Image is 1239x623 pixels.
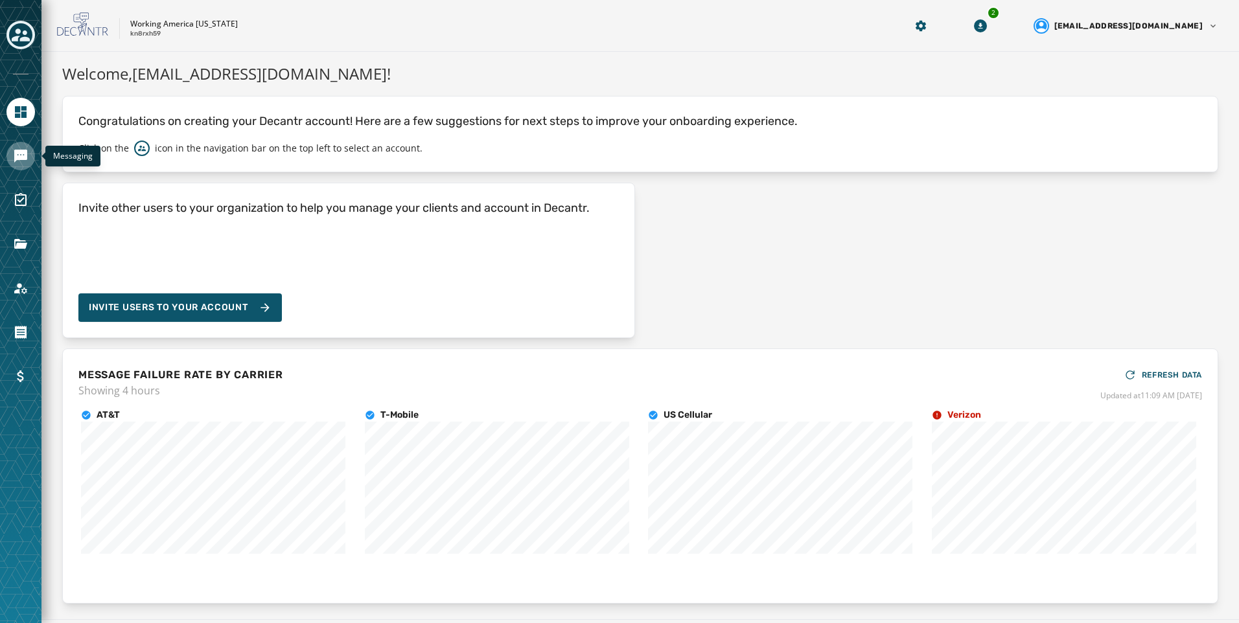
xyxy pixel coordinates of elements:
p: Click on the [78,142,129,155]
div: 2 [987,6,1000,19]
button: Manage global settings [909,14,932,38]
span: Invite Users to your account [89,301,248,314]
span: Showing 4 hours [78,383,283,398]
span: REFRESH DATA [1142,370,1202,380]
h4: T-Mobile [380,409,419,422]
div: Messaging [45,146,100,166]
a: Navigate to Billing [6,362,35,391]
span: Updated at 11:09 AM [DATE] [1100,391,1202,401]
button: User settings [1028,13,1223,39]
button: REFRESH DATA [1124,365,1202,385]
a: Navigate to Surveys [6,186,35,214]
button: Download Menu [969,14,992,38]
a: Navigate to Orders [6,318,35,346]
h4: MESSAGE FAILURE RATE BY CARRIER [78,367,283,383]
p: kn8rxh59 [130,29,161,39]
p: Working America [US_STATE] [130,19,238,29]
h4: US Cellular [664,409,712,422]
h1: Welcome, [EMAIL_ADDRESS][DOMAIN_NAME] ! [62,62,1218,85]
a: Navigate to Account [6,274,35,302]
a: Navigate to Files [6,230,35,258]
a: Navigate to Messaging [6,142,35,170]
p: Congratulations on creating your Decantr account! Here are a few suggestions for next steps to im... [78,112,1202,130]
span: [EMAIL_ADDRESS][DOMAIN_NAME] [1054,21,1203,31]
h4: Verizon [947,409,981,422]
button: Toggle account select drawer [6,21,35,49]
p: icon in the navigation bar on the top left to select an account. [155,142,423,155]
a: Navigate to Home [6,98,35,126]
h4: Invite other users to your organization to help you manage your clients and account in Decantr. [78,199,590,217]
button: Invite Users to your account [78,293,282,322]
h4: AT&T [97,409,120,422]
